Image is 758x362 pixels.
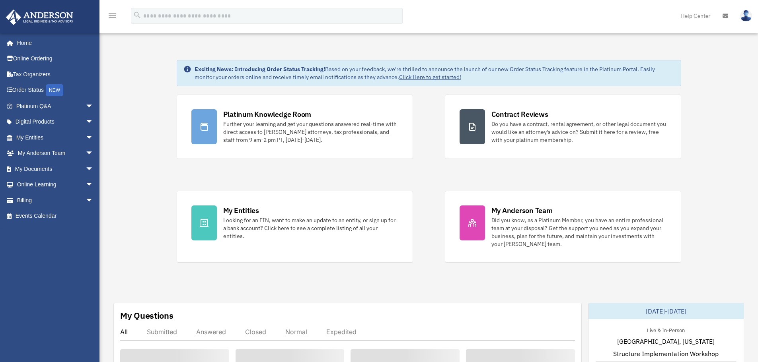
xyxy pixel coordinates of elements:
a: Tax Organizers [6,66,105,82]
a: menu [107,14,117,21]
a: Events Calendar [6,208,105,224]
a: Digital Productsarrow_drop_down [6,114,105,130]
strong: Exciting News: Introducing Order Status Tracking! [195,66,325,73]
div: All [120,328,128,336]
img: Anderson Advisors Platinum Portal [4,10,76,25]
a: My Anderson Teamarrow_drop_down [6,145,105,161]
div: Answered [196,328,226,336]
img: User Pic [740,10,752,21]
div: My Anderson Team [491,205,553,215]
div: Contract Reviews [491,109,548,119]
div: Closed [245,328,266,336]
span: arrow_drop_down [86,114,101,130]
a: My Anderson Team Did you know, as a Platinum Member, you have an entire professional team at your... [445,191,681,263]
div: Did you know, as a Platinum Member, you have an entire professional team at your disposal? Get th... [491,216,666,248]
a: Contract Reviews Do you have a contract, rental agreement, or other legal document you would like... [445,95,681,159]
div: My Entities [223,205,259,215]
span: arrow_drop_down [86,98,101,114]
span: arrow_drop_down [86,130,101,146]
div: Platinum Knowledge Room [223,109,312,119]
a: Online Learningarrow_drop_down [6,177,105,193]
div: NEW [46,84,63,96]
a: Order StatusNEW [6,82,105,99]
div: My Questions [120,310,173,321]
span: [GEOGRAPHIC_DATA], [US_STATE] [617,337,715,346]
a: My Entities Looking for an EIN, want to make an update to an entity, or sign up for a bank accoun... [177,191,413,263]
div: Looking for an EIN, want to make an update to an entity, or sign up for a bank account? Click her... [223,216,398,240]
span: arrow_drop_down [86,192,101,209]
a: Click Here to get started! [399,74,461,81]
a: Platinum Knowledge Room Further your learning and get your questions answered real-time with dire... [177,95,413,159]
span: arrow_drop_down [86,161,101,177]
a: My Entitiesarrow_drop_down [6,130,105,145]
div: Based on your feedback, we're thrilled to announce the launch of our new Order Status Tracking fe... [195,65,674,81]
div: Live & In-Person [641,325,691,334]
div: Normal [285,328,307,336]
a: Home [6,35,101,51]
span: Structure Implementation Workshop [613,349,719,358]
a: Platinum Q&Aarrow_drop_down [6,98,105,114]
div: Do you have a contract, rental agreement, or other legal document you would like an attorney's ad... [491,120,666,144]
div: Submitted [147,328,177,336]
a: Billingarrow_drop_down [6,192,105,208]
div: Expedited [326,328,357,336]
span: arrow_drop_down [86,177,101,193]
div: Further your learning and get your questions answered real-time with direct access to [PERSON_NAM... [223,120,398,144]
div: [DATE]-[DATE] [588,303,744,319]
i: menu [107,11,117,21]
i: search [133,11,142,19]
a: Online Ordering [6,51,105,67]
span: arrow_drop_down [86,145,101,162]
a: My Documentsarrow_drop_down [6,161,105,177]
